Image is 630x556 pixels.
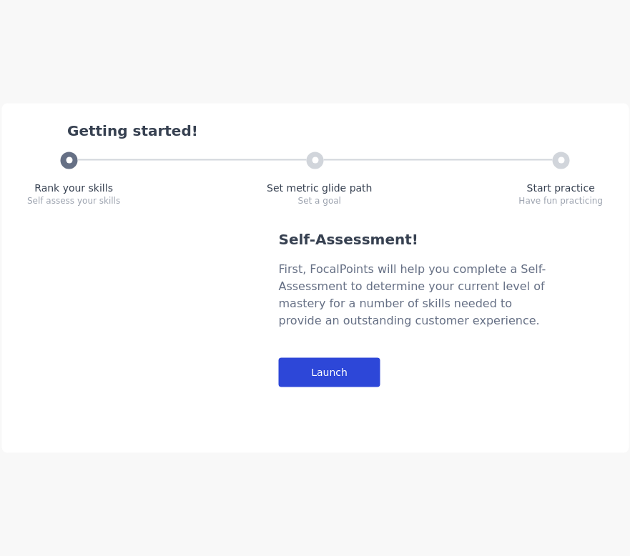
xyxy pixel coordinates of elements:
[518,181,603,195] div: Start practice
[67,121,603,141] div: Getting started!
[27,195,120,207] div: Self assess your skills
[518,195,603,207] div: Have fun practicing
[267,181,372,195] div: Set metric glide path
[278,358,380,387] div: Launch
[267,195,372,207] div: Set a goal
[278,261,550,329] div: First, FocalPoints will help you complete a Self-Assessment to determine your current level of ma...
[278,229,550,249] div: Self-Assessment!
[27,181,120,195] div: Rank your skills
